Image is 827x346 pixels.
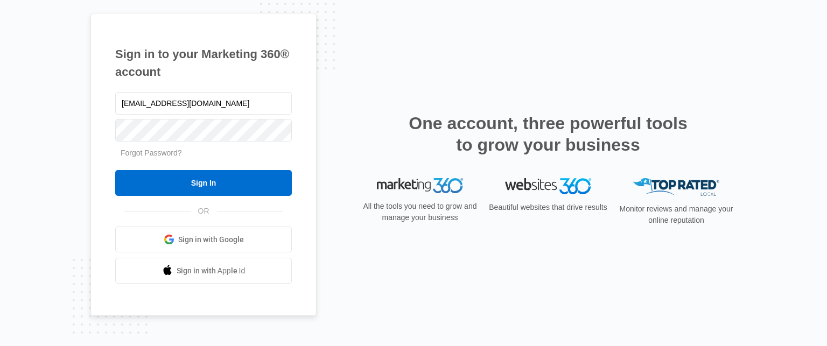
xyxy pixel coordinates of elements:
[505,178,591,194] img: Websites 360
[616,203,737,226] p: Monitor reviews and manage your online reputation
[488,202,608,213] p: Beautiful websites that drive results
[191,206,217,217] span: OR
[115,45,292,81] h1: Sign in to your Marketing 360® account
[405,112,691,156] h2: One account, three powerful tools to grow your business
[360,201,480,223] p: All the tools you need to grow and manage your business
[177,265,246,277] span: Sign in with Apple Id
[178,234,244,245] span: Sign in with Google
[115,92,292,115] input: Email
[121,149,182,157] a: Forgot Password?
[633,178,719,196] img: Top Rated Local
[377,178,463,193] img: Marketing 360
[115,227,292,252] a: Sign in with Google
[115,170,292,196] input: Sign In
[115,258,292,284] a: Sign in with Apple Id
